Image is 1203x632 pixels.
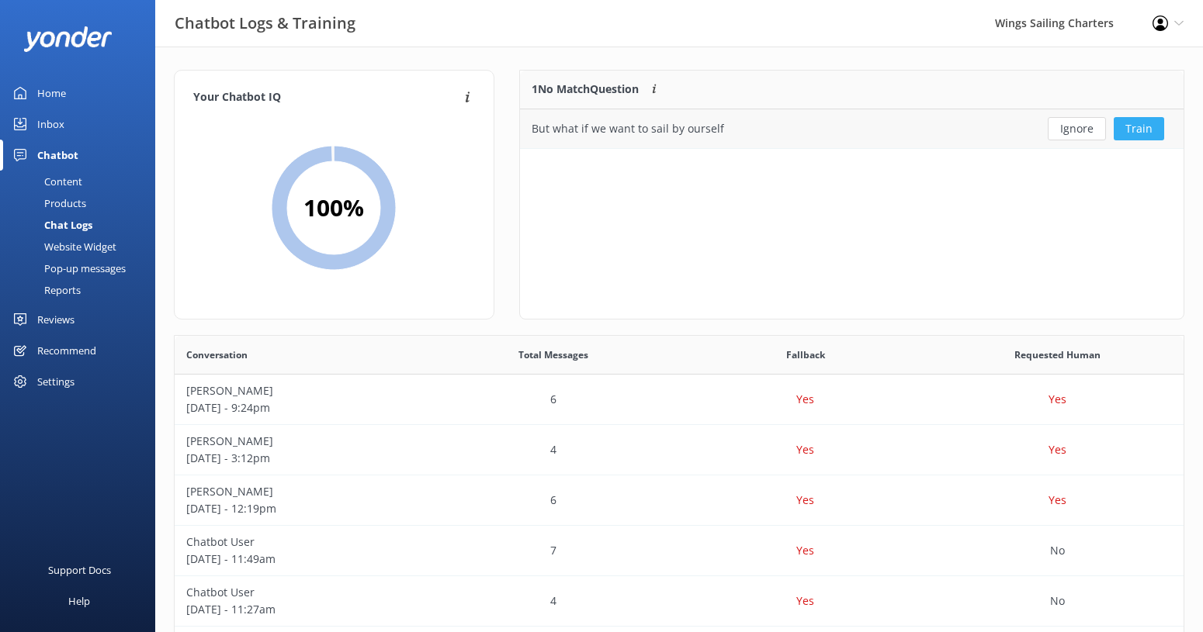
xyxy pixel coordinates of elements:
div: Chat Logs [9,214,92,236]
span: Total Messages [518,347,588,362]
p: Yes [796,592,814,610]
p: 6 [550,391,556,408]
div: Recommend [37,335,96,366]
div: Home [37,78,66,109]
p: No [1050,592,1065,610]
a: Content [9,171,155,192]
div: But what if we want to sail by ourself [532,120,724,137]
a: Reports [9,279,155,301]
div: row [175,576,1184,627]
p: 4 [550,441,556,458]
p: No [1050,542,1065,559]
div: Content [9,171,82,192]
div: row [175,526,1184,576]
p: Yes [1049,391,1066,408]
h4: Your Chatbot IQ [193,89,460,106]
p: [DATE] - 12:19pm [186,500,415,517]
a: Website Widget [9,236,155,257]
div: Pop-up messages [9,257,126,279]
a: Chat Logs [9,214,155,236]
div: row [175,425,1184,475]
p: [DATE] - 3:12pm [186,450,415,467]
div: Inbox [37,109,64,140]
p: [PERSON_NAME] [186,483,415,500]
span: Fallback [786,347,825,362]
p: Yes [796,441,814,458]
div: Support Docs [48,554,111,585]
a: Pop-up messages [9,257,155,279]
p: [PERSON_NAME] [186,433,415,450]
button: Ignore [1048,117,1106,140]
p: 4 [550,592,556,610]
p: 1 No Match Question [532,81,639,98]
div: Chatbot [37,140,78,171]
div: Website Widget [9,236,116,257]
div: Products [9,192,86,214]
img: yonder-white-logo.png [23,26,113,52]
p: Yes [796,542,814,559]
p: [DATE] - 11:27am [186,601,415,618]
p: 6 [550,492,556,509]
p: [DATE] - 9:24pm [186,399,415,416]
button: Train [1114,117,1164,140]
p: Yes [796,391,814,408]
p: Yes [1049,441,1066,458]
p: Chatbot User [186,584,415,601]
p: [PERSON_NAME] [186,382,415,399]
div: row [520,109,1184,148]
span: Requested Human [1014,347,1101,362]
div: Settings [37,366,75,397]
div: Help [68,585,90,616]
h3: Chatbot Logs & Training [175,11,355,36]
p: 7 [550,542,556,559]
p: Yes [796,492,814,509]
p: [DATE] - 11:49am [186,551,415,568]
div: row [175,375,1184,425]
div: grid [520,109,1184,148]
div: row [175,475,1184,526]
p: Chatbot User [186,534,415,551]
span: Conversation [186,347,248,362]
p: Yes [1049,492,1066,509]
a: Products [9,192,155,214]
h2: 100 % [303,189,364,226]
div: Reviews [37,304,75,335]
div: Reports [9,279,81,301]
